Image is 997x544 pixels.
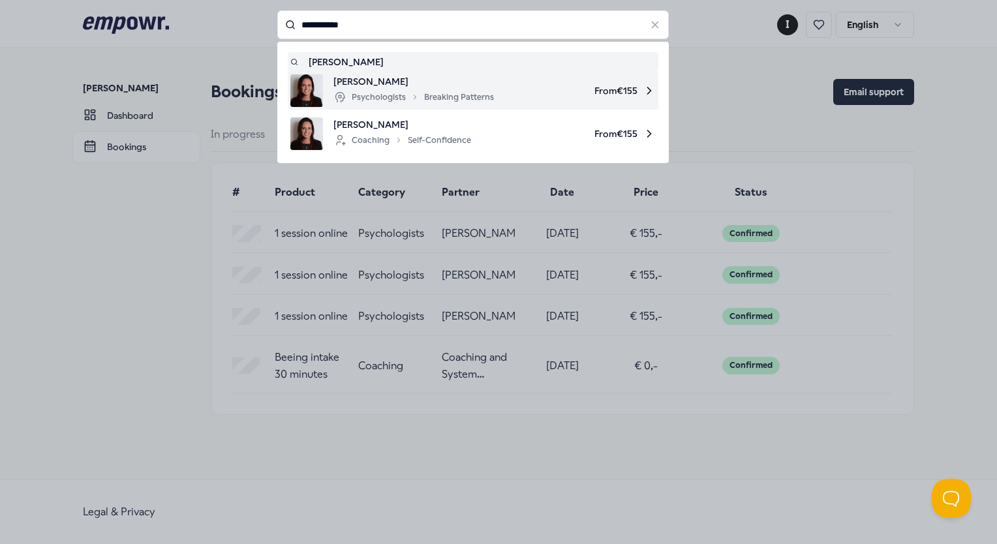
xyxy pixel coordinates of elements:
[290,74,656,107] a: product image[PERSON_NAME]PsychologistsBreaking PatternsFrom€155
[290,117,656,150] a: product image[PERSON_NAME]CoachingSelf-ConfidenceFrom€155
[504,74,656,107] span: From € 155
[333,89,494,105] div: Psychologists Breaking Patterns
[333,132,471,148] div: Coaching Self-Confidence
[290,74,323,107] img: product image
[290,55,656,69] a: [PERSON_NAME]
[290,117,323,150] img: product image
[482,117,656,150] span: From € 155
[333,74,494,89] span: [PERSON_NAME]
[277,10,669,39] input: Search for products, categories or subcategories
[333,117,471,132] span: [PERSON_NAME]
[932,479,971,518] iframe: Help Scout Beacon - Open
